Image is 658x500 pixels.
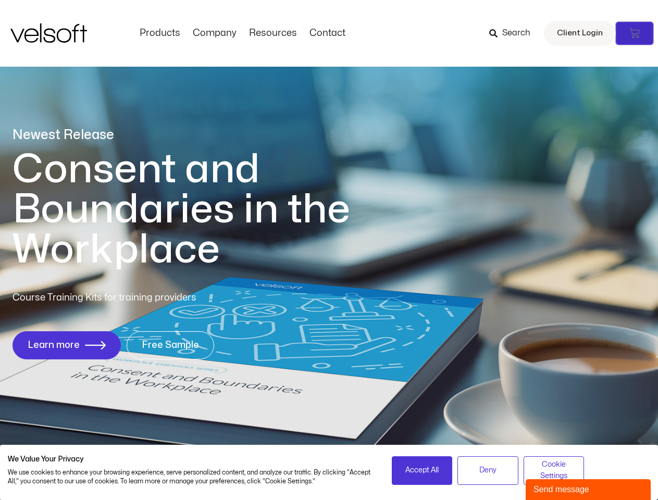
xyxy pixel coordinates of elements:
[10,23,87,43] img: Velsoft Training Materials
[502,27,530,40] span: Search
[405,465,439,476] span: Accept All
[392,456,453,485] button: Accept all cookies
[557,27,603,40] span: Client Login
[243,28,303,39] a: ResourcesMenu Toggle
[187,28,243,39] a: CompanyMenu Toggle
[526,477,653,500] iframe: chat widget
[13,331,121,359] a: Learn more
[127,331,214,359] a: Free Sample
[544,21,616,46] a: Client Login
[479,465,496,476] span: Deny
[13,149,393,270] h1: Consent and Boundaries in the Workplace
[13,291,272,305] p: Course Training Kits for training providers
[28,340,80,351] span: Learn more
[457,456,518,485] button: Deny all cookies
[303,28,352,39] a: ContactMenu Toggle
[13,126,393,144] p: Newest Release
[530,459,578,482] span: Cookie Settings
[8,455,376,464] h2: We Value Your Privacy
[489,24,538,42] a: Search
[524,456,585,485] button: Adjust cookie preferences
[142,340,199,351] span: Free Sample
[133,28,352,39] nav: Menu
[8,468,376,486] p: We use cookies to enhance your browsing experience, serve personalized content, and analyze our t...
[133,28,187,39] a: ProductsMenu Toggle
